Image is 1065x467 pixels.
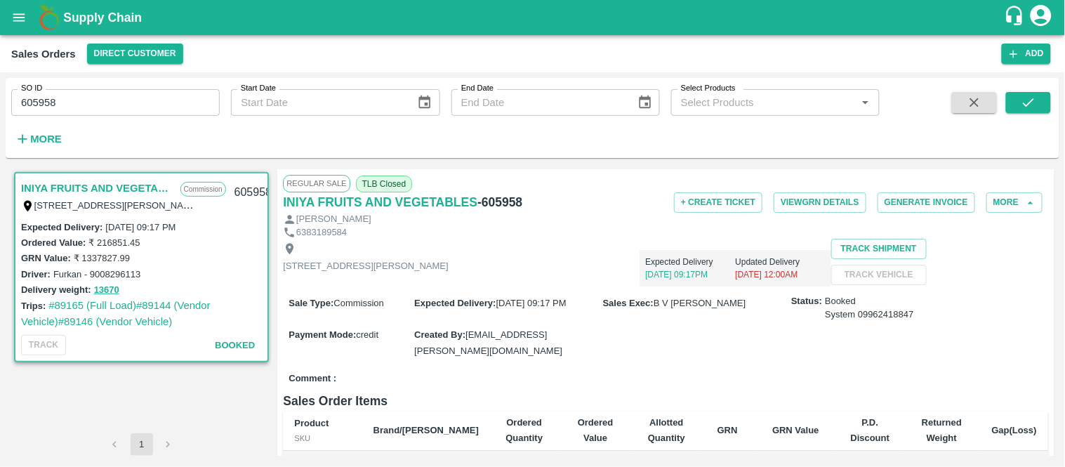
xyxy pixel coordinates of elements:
p: Expected Delivery [645,256,735,268]
button: Generate Invoice [878,192,975,213]
a: INIYA FRUITS AND VEGETABLES [283,192,477,212]
input: Select Products [675,93,852,112]
label: Start Date [241,83,276,94]
div: System 09962418847 [825,308,914,322]
b: Allotted Quantity [648,417,685,443]
label: Status: [791,295,822,308]
button: Add [1002,44,1051,64]
button: 13670 [94,282,119,298]
button: Select DC [87,44,183,64]
button: Open [856,93,875,112]
span: Booked [215,340,255,350]
label: [DATE] 09:17 PM [105,222,176,232]
input: Enter SO ID [11,89,220,116]
input: Start Date [231,89,406,116]
b: Brand/[PERSON_NAME] [373,425,479,435]
label: Sale Type : [289,298,333,308]
b: Gap(Loss) [992,425,1037,435]
label: GRN Value: [21,253,71,263]
label: SO ID [21,83,42,94]
a: #89144 (Vendor Vehicle) [21,300,211,327]
label: Expected Delivery : [414,298,496,308]
label: Select Products [681,83,736,94]
span: Commission [333,298,384,308]
button: Choose date [632,89,659,116]
p: 6383189584 [296,226,347,239]
label: Delivery weight: [21,284,91,295]
b: P.D. Discount [851,417,890,443]
a: #89146 (Vendor Vehicle) [58,316,173,327]
div: SKU [294,432,350,445]
span: Regular Sale [283,175,350,192]
label: Driver: [21,269,51,279]
span: TLB Closed [356,176,413,192]
label: Ordered Value: [21,237,86,248]
p: [DATE] 09:17PM [645,268,735,281]
div: account of current user [1028,3,1054,32]
b: Supply Chain [63,11,142,25]
p: Updated Delivery [735,256,825,268]
a: INIYA FRUITS AND VEGETABLES [21,179,173,197]
a: #89165 (Full Load) [48,300,136,311]
span: Booked [825,295,914,321]
button: + Create Ticket [674,192,762,213]
button: open drawer [3,1,35,34]
div: Sales Orders [11,45,76,63]
strong: More [30,133,62,145]
label: Sales Exec : [603,298,654,308]
button: page 1 [131,433,153,456]
h6: Sales Order Items [283,391,1048,411]
b: Product [294,418,329,428]
label: ₹ 216851.45 [88,237,140,248]
label: Comment : [289,372,336,386]
b: GRN Value [772,425,819,435]
label: End Date [461,83,494,94]
input: End Date [451,89,626,116]
button: More [11,127,65,151]
p: [STREET_ADDRESS][PERSON_NAME] [283,260,449,273]
b: Ordered Value [578,417,614,443]
span: B V [PERSON_NAME] [654,298,746,308]
span: credit [356,329,378,340]
b: Ordered Quantity [505,417,543,443]
label: Payment Mode : [289,329,356,340]
label: Expected Delivery : [21,222,102,232]
img: logo [35,4,63,32]
button: Choose date [411,89,438,116]
label: ₹ 1337827.99 [74,253,130,263]
div: customer-support [1004,5,1028,30]
span: [EMAIL_ADDRESS][PERSON_NAME][DOMAIN_NAME] [414,329,562,355]
nav: pagination navigation [102,433,182,456]
label: Trips: [21,301,46,311]
button: Track Shipment [831,239,927,259]
label: Furkan - 9008296113 [53,269,140,279]
label: [STREET_ADDRESS][PERSON_NAME] [34,199,200,211]
button: ViewGRN Details [774,192,866,213]
p: [PERSON_NAME] [296,213,371,226]
p: [DATE] 12:00AM [735,268,825,281]
b: GRN [717,425,738,435]
h6: - 605958 [477,192,522,212]
p: Commission [180,182,226,197]
a: Supply Chain [63,8,1004,27]
button: More [986,192,1043,213]
label: Created By : [414,329,465,340]
div: 605958 [226,176,280,209]
span: [DATE] 09:17 PM [496,298,567,308]
b: Returned Weight [922,417,962,443]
